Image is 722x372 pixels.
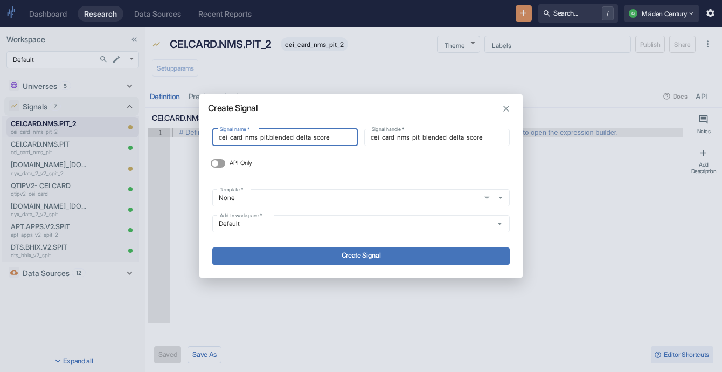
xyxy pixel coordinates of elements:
label: Signal name [220,126,250,133]
button: open filters [481,191,493,204]
label: Signal handle [372,126,405,133]
span: API Only [230,159,252,168]
button: Create Signal [212,247,510,265]
label: Add to workspace [220,212,262,219]
h2: Create Signal [199,94,523,113]
label: Template [220,186,244,193]
button: Open [494,217,506,230]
